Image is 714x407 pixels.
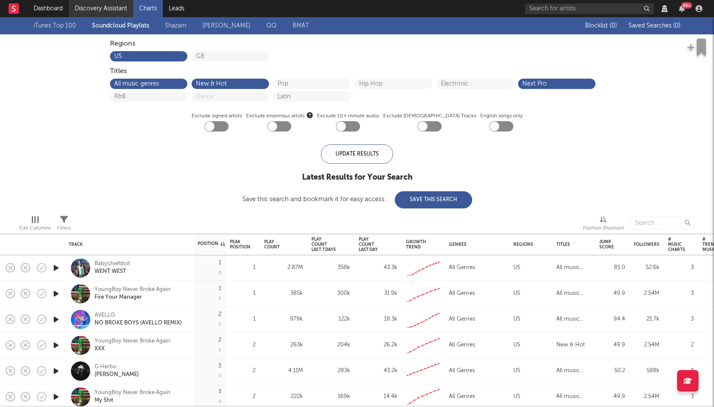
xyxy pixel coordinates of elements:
[196,53,265,59] button: GB
[95,389,171,404] a: YoungBoy Never Broke AgainMy Shit
[321,144,393,164] div: Update Results
[359,314,397,324] div: 18.3k
[230,263,256,273] div: 1
[359,392,397,402] div: 14.4k
[230,239,250,250] div: Peak Position
[668,340,694,350] div: 2
[95,268,130,275] div: WENT WEST
[583,223,624,233] div: Position (Position)
[556,392,591,402] div: All music genres, New & Hot
[95,319,182,327] div: NO BROKE BOYS (AVELLO REMIX)
[95,312,182,319] div: AVELLO
[449,288,475,299] div: All Genres
[218,348,221,353] div: 0
[556,340,585,350] div: New & Hot
[556,288,591,299] div: All music genres, New & Hot
[307,111,313,119] button: Exclude enormous artists
[513,314,520,324] div: US
[311,263,350,273] div: 358k
[202,21,250,31] a: [PERSON_NAME]
[242,172,472,183] div: Latest Results for Your Search
[359,81,428,87] button: Hip Hop
[264,340,303,350] div: 263k
[556,314,591,324] div: All music genres, Next Pro
[311,288,350,299] div: 300k
[634,392,659,402] div: 2.54M
[525,3,654,14] input: Search for artists
[218,363,221,369] div: 3
[610,23,617,29] span: ( 0 )
[599,366,625,376] div: 50.2
[599,239,614,250] div: Jump Score
[278,94,346,100] button: Latin
[668,392,694,402] div: 3
[449,242,500,247] div: Genres
[114,94,183,100] button: R&B
[634,242,659,247] div: Followers
[626,22,680,29] button: Saved Searches (0)
[95,371,139,379] div: [PERSON_NAME]
[668,366,694,376] div: 4
[196,81,265,87] button: New & Hot
[264,366,303,376] div: 4.11M
[634,288,659,299] div: 2.54M
[95,286,171,294] div: YoungBoy Never Broke Again
[246,111,313,121] span: Exclude enormous artists
[513,263,520,273] div: US
[242,196,472,202] div: Save this search and bookmark it for easy access:
[513,288,520,299] div: US
[264,263,303,273] div: 2.87M
[196,94,265,100] button: Dance
[383,111,476,121] label: Exclude [DEMOGRAPHIC_DATA] Tracks
[406,239,427,250] div: Growth Trend
[218,337,221,343] div: 2
[266,21,277,31] a: QQ
[69,242,185,247] div: Track
[359,288,397,299] div: 31.9k
[513,242,543,247] div: Regions
[218,322,221,327] div: 0
[449,263,475,273] div: All Genres
[114,53,183,59] button: US
[630,217,695,230] input: Search...
[599,263,625,273] div: 85.0
[165,21,186,31] a: Shazam
[513,340,520,350] div: US
[449,366,475,376] div: All Genres
[668,263,694,273] div: 3
[95,337,171,345] div: YoungBoy Never Broke Again
[359,366,397,376] div: 43.2k
[634,366,659,376] div: 588k
[311,392,350,402] div: 169k
[110,66,604,77] div: Titles
[95,337,171,353] a: YoungBoy Never Broke AgainXXX
[19,212,51,237] div: Edit Columns
[359,340,397,350] div: 26.2k
[449,314,475,324] div: All Genres
[522,81,591,87] button: Next Pro
[95,397,171,404] div: My Shit
[192,111,242,121] label: Exclude signed artists
[311,366,350,376] div: 283k
[585,23,617,29] span: Blocklist
[634,314,659,324] div: 21.7k
[359,263,397,273] div: 43.3k
[110,39,604,49] div: Regions
[95,286,171,301] a: YoungBoy Never Broke AgainFire Your Manager
[311,340,350,350] div: 204k
[513,366,520,376] div: US
[230,366,256,376] div: 2
[264,288,303,299] div: 385k
[95,312,182,327] a: AVELLONO BROKE BOYS (AVELLO REMIX)
[230,314,256,324] div: 1
[219,286,221,291] div: 1
[513,392,520,402] div: US
[19,223,51,233] div: Edit Columns
[311,237,337,252] div: Play Count Last 7 Days
[634,263,659,273] div: 52.6k
[114,81,183,87] button: All music genres
[359,237,384,252] div: Play Count Last Day
[599,314,625,324] div: 94.4
[95,260,130,268] div: Babychiefdoit
[634,340,659,350] div: 2.54M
